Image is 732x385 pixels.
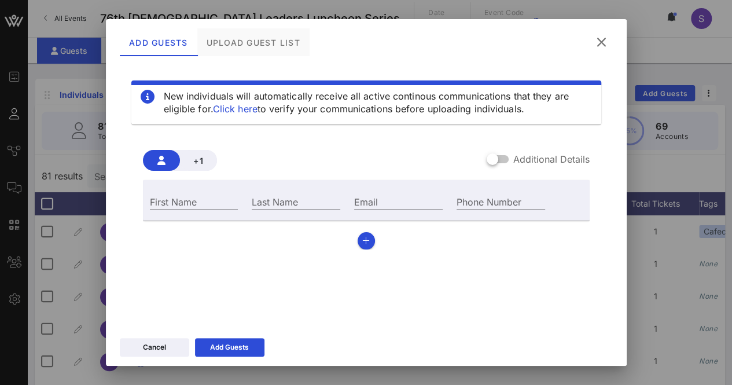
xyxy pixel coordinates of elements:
button: Add Guests [195,338,264,357]
div: Add Guests [120,28,197,56]
div: Add Guests [210,342,249,353]
div: New individuals will automatically receive all active continous communications that they are elig... [164,90,592,115]
label: Additional Details [513,153,590,165]
span: +1 [189,156,208,166]
div: Upload Guest List [197,28,309,56]
a: Click here [213,103,258,115]
button: +1 [180,150,217,171]
div: Cancel [143,342,166,353]
button: Cancel [120,338,189,357]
